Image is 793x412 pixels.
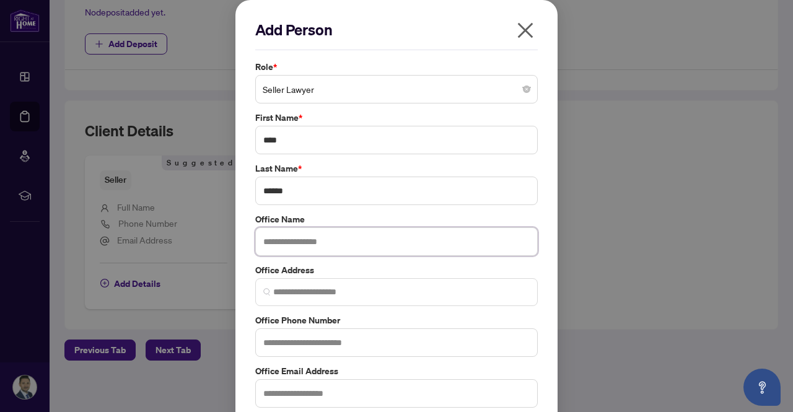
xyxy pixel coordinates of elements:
[255,313,538,327] label: Office Phone Number
[255,263,538,277] label: Office Address
[255,364,538,378] label: Office Email Address
[255,111,538,125] label: First Name
[263,288,271,296] img: search_icon
[255,213,538,226] label: Office Name
[523,85,530,93] span: close-circle
[515,20,535,40] span: close
[255,60,538,74] label: Role
[255,162,538,175] label: Last Name
[263,77,530,101] span: Seller Lawyer
[255,20,538,40] h2: Add Person
[743,369,781,406] button: Open asap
